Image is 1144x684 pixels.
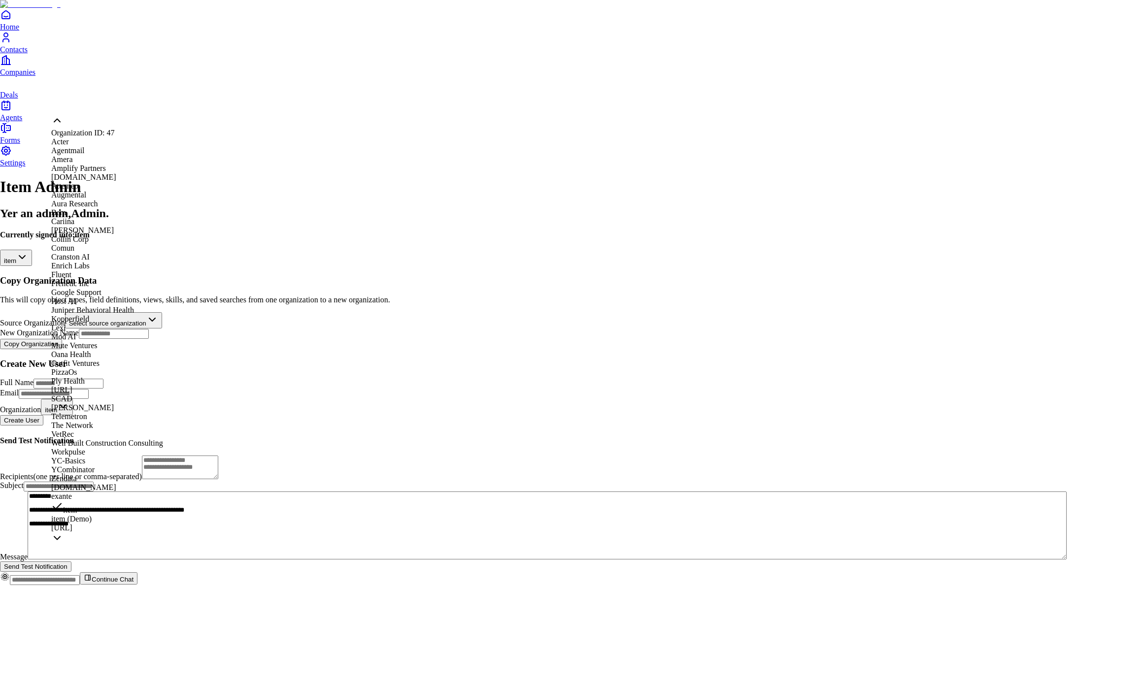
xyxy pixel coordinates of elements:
[51,137,69,146] span: Acter
[51,394,72,403] span: SCAD
[51,208,66,217] span: Bem
[51,155,73,163] span: Amera
[51,456,85,465] span: YC-Basics
[51,368,77,376] span: PizzaOs
[51,465,95,474] span: YCombinator
[51,332,76,341] span: Mod AI
[63,506,77,514] span: item
[51,182,78,190] span: Attenteo
[51,341,97,350] span: Mute Ventures
[51,439,163,447] span: Well Built Construction Consulting
[51,129,115,137] span: Organization ID: 47
[51,164,106,172] span: Amplify Partners
[51,235,89,243] span: Collin Corp
[51,483,116,491] span: [DOMAIN_NAME]
[51,430,74,438] span: VetRec
[51,253,90,261] span: Cranston AI
[51,226,114,234] span: [PERSON_NAME]
[51,377,85,385] span: Ply Health
[51,315,89,323] span: Kopperfield
[51,297,76,305] span: Host AI
[51,306,134,314] span: Juniper Behavioral Health
[51,448,85,456] span: Workpulse
[51,492,72,500] span: exante
[51,244,74,252] span: Comun
[51,199,98,208] span: Aura Research
[51,191,86,199] span: Augmental
[51,350,91,358] span: Oana Health
[51,359,100,367] span: Outfit Ventures
[51,474,77,483] span: Zendata
[51,421,93,429] span: The Network
[51,288,101,296] span: Google Support
[51,324,66,332] span: Lexi
[51,173,116,181] span: [DOMAIN_NAME]
[51,515,92,523] span: item (Demo)
[51,279,89,288] span: Frenetic Inc
[51,261,90,270] span: Enrich Labs
[51,217,74,226] span: Cariina
[51,386,72,394] span: [URL]
[51,146,85,155] span: Agentmail
[51,270,71,279] span: Fluent
[51,523,72,532] span: [URL]
[51,412,87,421] span: Telemetron
[51,403,114,412] span: [PERSON_NAME]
